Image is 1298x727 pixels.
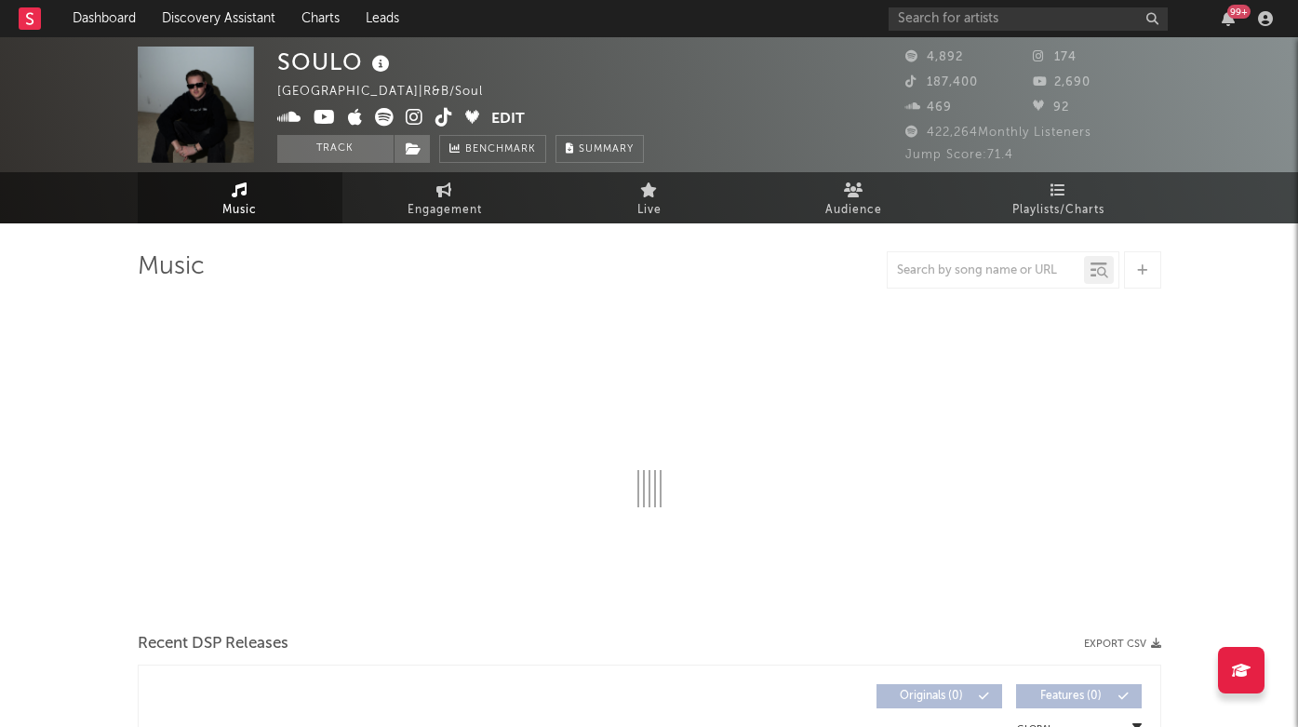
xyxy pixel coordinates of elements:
[1084,639,1161,650] button: Export CSV
[889,691,974,702] span: Originals ( 0 )
[277,47,395,77] div: SOULO
[957,172,1161,223] a: Playlists/Charts
[889,7,1168,31] input: Search for artists
[905,127,1091,139] span: 422,264 Monthly Listeners
[555,135,644,163] button: Summary
[277,135,394,163] button: Track
[222,199,257,222] span: Music
[1222,11,1235,26] button: 99+
[439,135,546,163] a: Benchmark
[637,199,662,222] span: Live
[1028,691,1114,702] span: Features ( 0 )
[905,149,1013,161] span: Jump Score: 71.4
[905,101,952,114] span: 469
[465,139,536,161] span: Benchmark
[752,172,957,223] a: Audience
[408,199,482,222] span: Engagement
[579,144,634,155] span: Summary
[138,172,342,223] a: Music
[1033,51,1077,63] span: 174
[825,199,882,222] span: Audience
[342,172,547,223] a: Engagement
[1012,199,1104,222] span: Playlists/Charts
[277,81,504,103] div: [GEOGRAPHIC_DATA] | R&B/Soul
[888,263,1084,278] input: Search by song name or URL
[905,76,978,88] span: 187,400
[491,108,525,131] button: Edit
[1033,76,1091,88] span: 2,690
[1016,684,1142,708] button: Features(0)
[905,51,963,63] span: 4,892
[876,684,1002,708] button: Originals(0)
[1033,101,1069,114] span: 92
[547,172,752,223] a: Live
[1227,5,1251,19] div: 99 +
[138,633,288,655] span: Recent DSP Releases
